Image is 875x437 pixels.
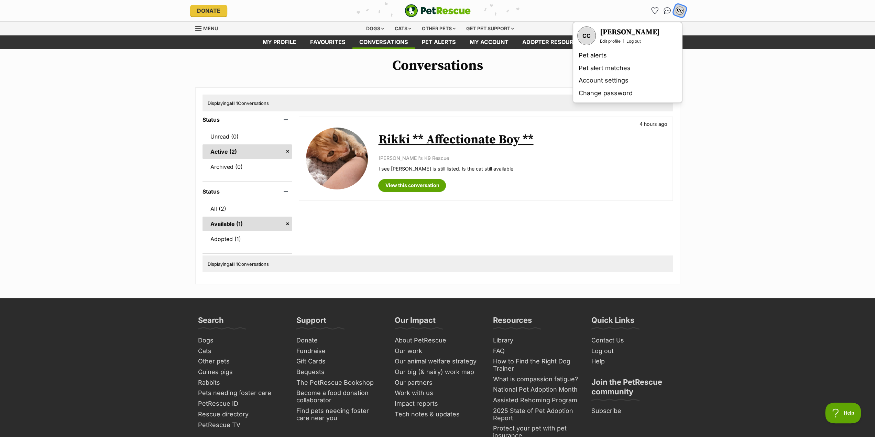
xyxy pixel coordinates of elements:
[195,388,287,398] a: Pets needing foster care
[649,5,660,16] a: Favourites
[392,388,483,398] a: Work with us
[294,346,385,357] a: Fundraise
[392,378,483,388] a: Our partners
[417,22,460,35] div: Other pets
[203,232,292,246] a: Adopted (1)
[195,356,287,367] a: Other pets
[463,35,515,49] a: My account
[198,315,224,329] h3: Search
[591,315,634,329] h3: Quick Links
[203,25,218,31] span: Menu
[461,22,519,35] div: Get pet support
[672,3,687,18] button: My account
[203,201,292,216] a: All (2)
[361,22,389,35] div: Dogs
[256,35,303,49] a: My profile
[600,39,621,44] a: Edit profile
[405,4,471,17] img: logo-e224e6f780fb5917bec1dbf3a21bbac754714ae5b6737aabdf751b685950b380.svg
[203,217,292,231] a: Available (1)
[203,129,292,144] a: Unread (0)
[576,87,679,100] a: Change password
[195,378,287,388] a: Rabbits
[294,406,385,423] a: Find pets needing foster care near you
[190,5,227,17] a: Donate
[294,367,385,378] a: Bequests
[203,117,292,123] header: Status
[390,22,416,35] div: Cats
[490,374,582,385] a: What is compassion fatigue?
[626,39,641,44] a: Log out
[229,100,238,106] strong: all 1
[306,128,368,189] img: Rikki ** Affectionate Boy **
[405,4,471,17] a: PetRescue
[490,384,582,395] a: National Pet Adoption Month
[195,346,287,357] a: Cats
[294,378,385,388] a: The PetRescue Bookshop
[490,346,582,357] a: FAQ
[589,335,680,346] a: Contact Us
[490,395,582,406] a: Assisted Rehoming Program
[208,100,269,106] span: Displaying Conversations
[303,35,352,49] a: Favourites
[395,315,436,329] h3: Our Impact
[294,388,385,405] a: Become a food donation collaborator
[294,356,385,367] a: Gift Cards
[203,144,292,159] a: Active (2)
[589,356,680,367] a: Help
[195,22,223,34] a: Menu
[490,406,582,423] a: 2025 State of Pet Adoption Report
[392,398,483,409] a: Impact reports
[600,28,660,37] h3: [PERSON_NAME]
[378,132,533,148] a: Rikki ** Affectionate Boy **
[195,409,287,420] a: Rescue directory
[195,420,287,430] a: PetRescue TV
[591,377,677,401] h3: Join the PetRescue community
[675,6,684,15] div: CC
[576,74,679,87] a: Account settings
[392,367,483,378] a: Our big (& hairy) work map
[294,335,385,346] a: Donate
[378,165,665,172] p: I see [PERSON_NAME] is still listed. Is the cat still available
[208,261,269,267] span: Displaying Conversations
[392,346,483,357] a: Our work
[203,160,292,174] a: Archived (0)
[352,35,415,49] a: conversations
[490,356,582,374] a: How to Find the Right Dog Trainer
[639,120,667,128] p: 4 hours ago
[576,49,679,62] a: Pet alerts
[515,35,592,49] a: Adopter resources
[392,356,483,367] a: Our animal welfare strategy
[195,398,287,409] a: PetRescue ID
[600,28,660,37] a: Your profile
[195,367,287,378] a: Guinea pigs
[203,188,292,195] header: Status
[589,406,680,416] a: Subscribe
[490,335,582,346] a: Library
[825,403,861,423] iframe: Help Scout Beacon - Open
[378,179,446,192] a: View this conversation
[589,346,680,357] a: Log out
[578,27,595,44] div: CC
[662,5,673,16] a: Conversations
[378,154,665,162] p: [PERSON_NAME]'s K9 Rescue
[664,7,671,14] img: chat-41dd97257d64d25036548639549fe6c8038ab92f7586957e7f3b1b290dea8141.svg
[576,62,679,75] a: Pet alert matches
[392,335,483,346] a: About PetRescue
[229,261,238,267] strong: all 1
[649,5,685,16] ul: Account quick links
[493,315,532,329] h3: Resources
[415,35,463,49] a: Pet alerts
[296,315,326,329] h3: Support
[392,409,483,420] a: Tech notes & updates
[195,335,287,346] a: Dogs
[577,26,596,45] a: Your profile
